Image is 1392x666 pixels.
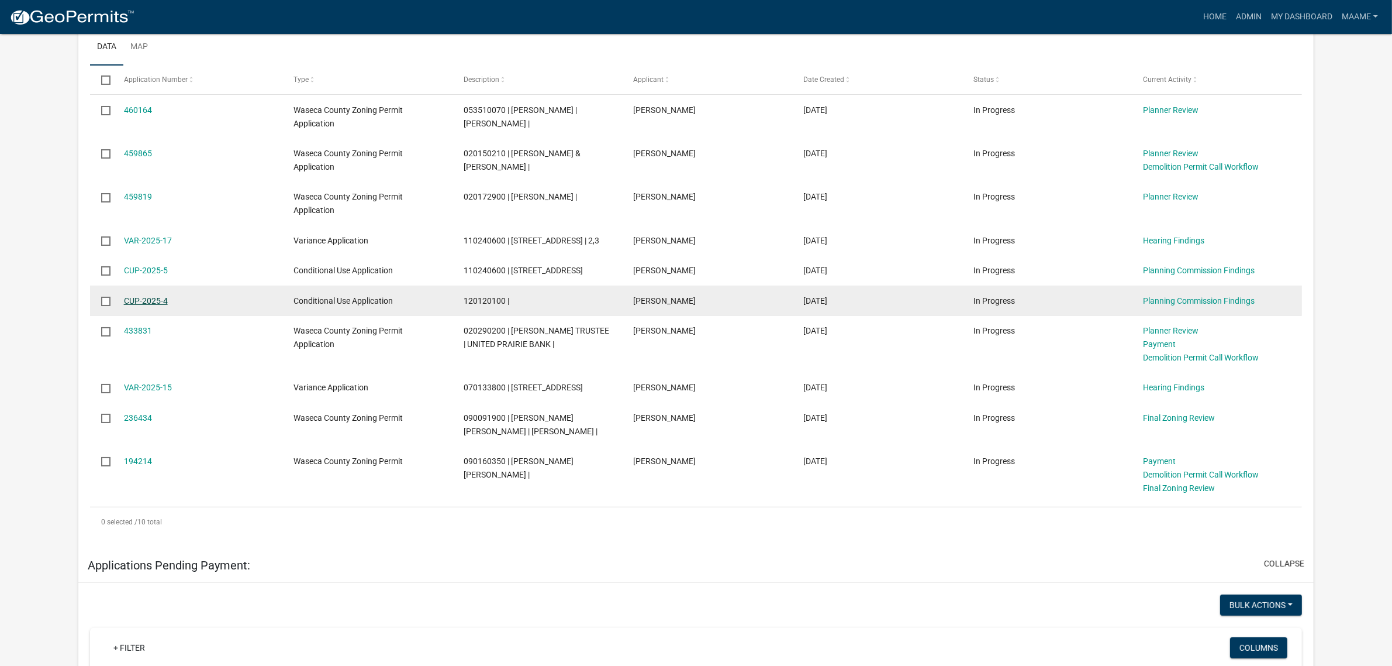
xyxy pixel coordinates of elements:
button: Bulk Actions [1220,595,1302,616]
button: collapse [1264,558,1304,570]
a: 433831 [124,326,152,335]
span: Peter [634,326,696,335]
span: Waseca County Zoning Permit Application [293,105,403,128]
span: 120120100 | [464,296,509,305]
a: Payment [1144,456,1176,466]
a: 236434 [124,413,152,423]
span: Variance Application [293,236,368,245]
datatable-header-cell: Application Number [112,66,282,94]
datatable-header-cell: Description [453,66,623,94]
span: In Progress [973,192,1015,201]
span: Conditional Use Application [293,266,393,275]
a: 460164 [124,105,152,115]
a: Planning Commission Findings [1144,296,1255,305]
span: Matt Holland [634,383,696,392]
span: 07/09/2025 [803,266,827,275]
a: Planner Review [1144,105,1199,115]
span: In Progress [973,266,1015,275]
span: Becky Brewer [634,413,696,423]
span: Type [293,75,309,84]
span: Peter Johanson [634,105,696,115]
span: Waseca County Zoning Permit [293,413,403,423]
h5: Applications Pending Payment: [88,558,250,572]
a: Demolition Permit Call Workflow [1144,470,1259,479]
span: 053510070 | RICHARD S GARCIA | JAN E BURRY | [464,105,577,128]
span: Todd Selvik [634,149,696,158]
a: Demolition Permit Call Workflow [1144,162,1259,171]
a: VAR-2025-17 [124,236,172,245]
span: 06/10/2025 [803,326,827,335]
span: 08/06/2025 [803,149,827,158]
span: Date Created [803,75,844,84]
span: 070133800 | 17674 240TH ST | 8 [464,383,583,392]
span: In Progress [973,149,1015,158]
a: + Filter [104,637,154,658]
span: In Progress [973,383,1015,392]
span: Jennifer Connors [634,266,696,275]
span: 0 selected / [101,518,137,526]
span: In Progress [973,326,1015,335]
a: Maame [1337,6,1383,28]
a: Planning Commission Findings [1144,266,1255,275]
a: Data [90,29,123,66]
span: In Progress [973,296,1015,305]
span: Waseca County Zoning Permit Application [293,149,403,171]
datatable-header-cell: Date Created [792,66,962,94]
a: Planner Review [1144,192,1199,201]
a: 459819 [124,192,152,201]
span: 020172900 | ERIC MAAS | [464,192,577,201]
datatable-header-cell: Current Activity [1132,66,1302,94]
span: In Progress [973,456,1015,466]
span: Applicant [634,75,664,84]
span: 05/28/2025 [803,383,827,392]
span: In Progress [973,413,1015,423]
a: VAR-2025-15 [124,383,172,392]
div: 10 total [90,507,1302,537]
span: Waseca County Zoning Permit Application [293,192,403,215]
a: Hearing Findings [1144,236,1205,245]
datatable-header-cell: Select [90,66,112,94]
a: Home [1198,6,1231,28]
button: Columns [1230,637,1287,658]
a: Final Zoning Review [1144,413,1215,423]
span: Current Activity [1144,75,1192,84]
span: 11/21/2023 [803,456,827,466]
span: Amy Woldt [634,296,696,305]
span: Jennifer Connors [634,236,696,245]
a: CUP-2025-4 [124,296,168,305]
span: 090160350 | SONIA DOMINGUEZ LARA | [464,456,574,479]
span: Sonia Lara [634,456,696,466]
span: Description [464,75,499,84]
a: 459865 [124,149,152,158]
a: Hearing Findings [1144,383,1205,392]
a: 194214 [124,456,152,466]
span: 03/22/2024 [803,413,827,423]
a: Planner Review [1144,149,1199,158]
a: Demolition Permit Call Workflow [1144,353,1259,362]
span: Conditional Use Application [293,296,393,305]
datatable-header-cell: Status [962,66,1132,94]
span: Application Number [124,75,188,84]
span: Waseca County Zoning Permit [293,456,403,466]
span: In Progress [973,236,1015,245]
span: 110240600 | 11691 288TH AVE [464,266,583,275]
a: Admin [1231,6,1266,28]
datatable-header-cell: Type [282,66,453,94]
span: 08/06/2025 [803,192,827,201]
a: Final Zoning Review [1144,483,1215,493]
span: Waseca County Zoning Permit Application [293,326,403,349]
a: Payment [1144,339,1176,349]
a: Planner Review [1144,326,1199,335]
a: Map [123,29,155,66]
span: Variance Application [293,383,368,392]
span: 110240600 | 11691 288TH AVE | 2,3 [464,236,599,245]
a: CUP-2025-5 [124,266,168,275]
span: Eric Maas [634,192,696,201]
datatable-header-cell: Applicant [622,66,792,94]
span: 020290200 | AMY DILLON TRUSTEE | UNITED PRAIRIE BANK | [464,326,609,349]
span: 08/06/2025 [803,105,827,115]
a: My Dashboard [1266,6,1337,28]
span: 06/25/2025 [803,296,827,305]
span: 07/15/2025 [803,236,827,245]
span: 090091900 | WILLIAM DEREK BREWER | BECKY BREWER | [464,413,597,436]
